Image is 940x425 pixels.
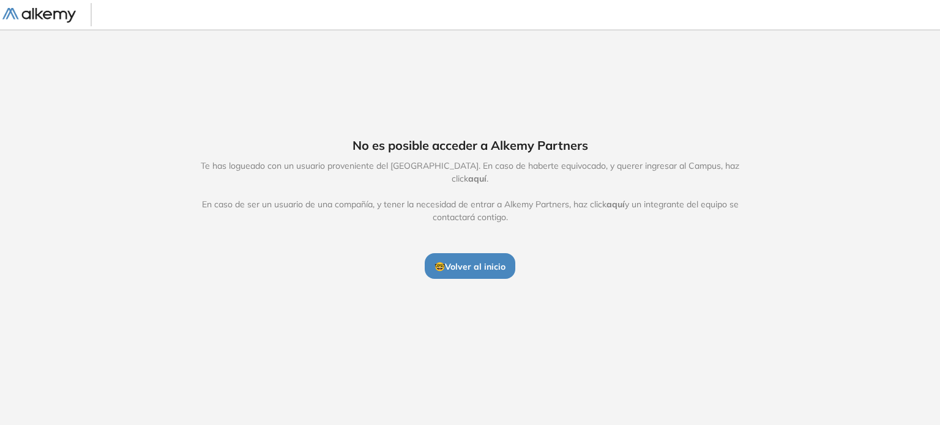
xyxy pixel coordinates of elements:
[2,8,76,23] img: Logo
[425,253,515,279] button: 🤓Volver al inicio
[606,199,625,210] span: aquí
[188,160,752,224] span: Te has logueado con un usuario proveniente del [GEOGRAPHIC_DATA]. En caso de haberte equivocado, ...
[720,284,940,425] iframe: Chat Widget
[352,136,588,155] span: No es posible acceder a Alkemy Partners
[468,173,487,184] span: aquí
[435,261,505,272] span: 🤓 Volver al inicio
